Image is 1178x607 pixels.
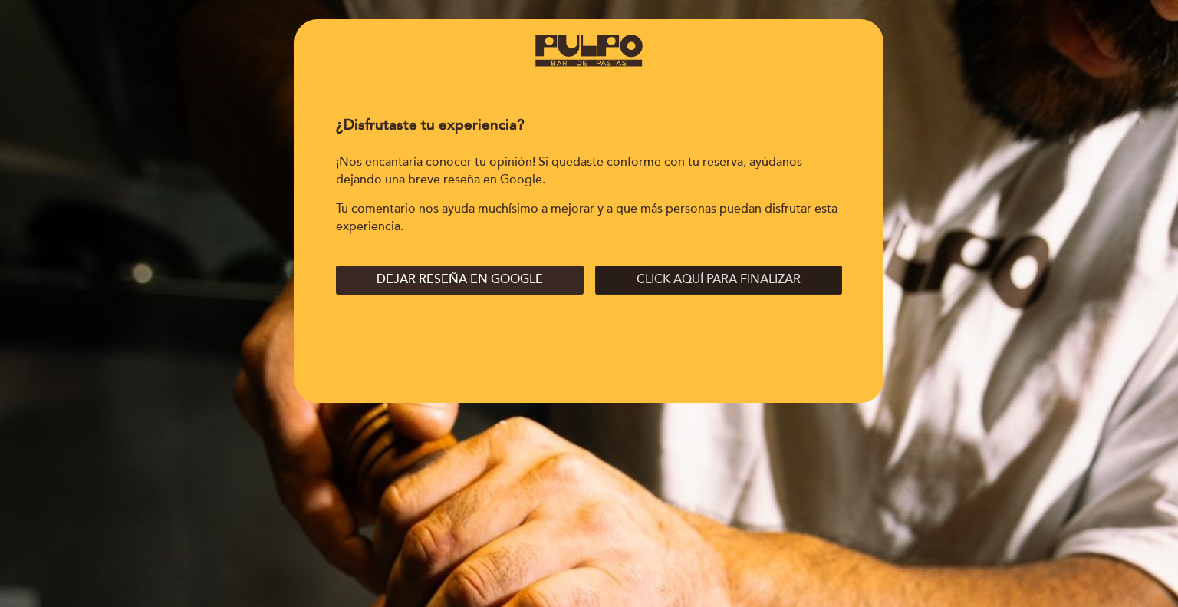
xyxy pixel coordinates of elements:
[377,272,543,287] span: Dejar reseña en Google
[324,107,854,144] div: ¿Disfrutaste tu experiencia?
[595,266,842,295] button: Click aquí para finalizar
[336,153,841,188] p: ¡Nos encantaría conocer tu opinión! Si quedaste conforme con tu reserva, ayúdanos dejando una bre...
[535,35,643,67] img: header_1751648248.jpeg
[336,200,841,235] p: Tu comentario nos ayuda muchísimo a mejorar y a que más personas puedan disfrutar esta experiencia.
[336,266,583,295] button: Dejar reseña en Google
[637,272,801,287] span: Click aquí para finalizar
